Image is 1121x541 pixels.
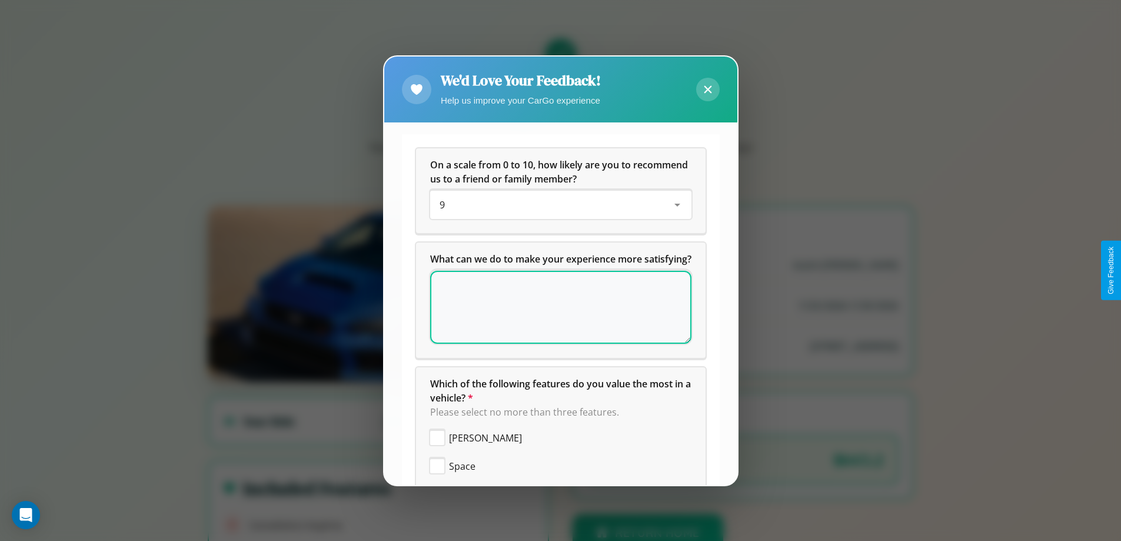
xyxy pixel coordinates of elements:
span: On a scale from 0 to 10, how likely are you to recommend us to a friend or family member? [430,158,690,185]
span: What can we do to make your experience more satisfying? [430,253,691,265]
span: 9 [440,198,445,211]
span: [PERSON_NAME] [449,431,522,445]
h5: On a scale from 0 to 10, how likely are you to recommend us to a friend or family member? [430,158,691,186]
p: Help us improve your CarGo experience [441,92,601,108]
span: Which of the following features do you value the most in a vehicle? [430,377,693,404]
div: Give Feedback [1107,247,1115,294]
span: Please select no more than three features. [430,406,619,419]
span: Space [449,459,475,473]
h2: We'd Love Your Feedback! [441,71,601,90]
div: Open Intercom Messenger [12,501,40,529]
div: On a scale from 0 to 10, how likely are you to recommend us to a friend or family member? [416,148,706,233]
div: On a scale from 0 to 10, how likely are you to recommend us to a friend or family member? [430,191,691,219]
